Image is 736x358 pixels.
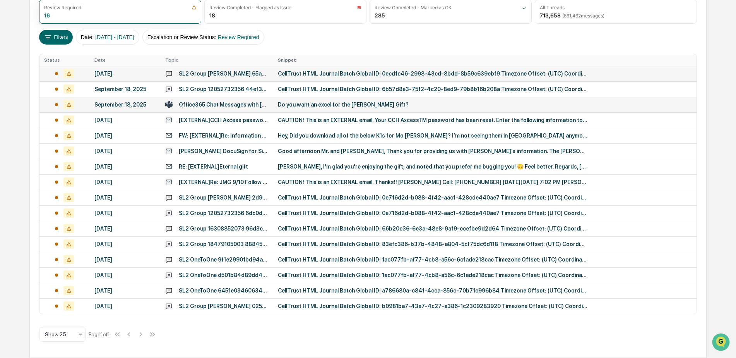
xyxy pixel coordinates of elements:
div: [DATE] [94,272,156,278]
div: Hey, Did you download all of the below K1s for Mo [PERSON_NAME]? I’m not seeing them in [GEOGRAPH... [278,133,587,139]
div: [DATE] [94,303,156,309]
div: [PERSON_NAME], I'm glad you're enjoying the gift; and noted that you prefer me bugging you! 😊 Fee... [278,164,587,170]
button: Date:[DATE] - [DATE] [76,30,139,45]
iframe: Open customer support [711,332,732,353]
img: 6558925923028_b42adfe598fdc8269267_72.jpg [16,59,30,73]
div: SL2 OneToOne 9f1e29901bd94ac48d43ae92e5c8b62846a2703b7801479c956f22e7f3347786 [179,256,269,263]
div: 🗄️ [56,159,62,165]
div: SL2 OneToOne 6451e03460634ec1b21c0af4daebb9a202510b12413b4011b2e2f3e910ceaace [179,287,269,294]
div: Review Completed - Flagged as Issue [209,5,291,10]
div: FW: [EXTERNAL]Re: Information Request / Tax Returns [179,133,269,139]
div: Past conversations [8,86,52,92]
div: CAUTION! This is an EXTERNAL email. Your CCH AxcessTM password has been reset. Enter the followin... [278,117,587,123]
div: Review Completed - Marked as OK [375,5,452,10]
div: SL2 OneToOne d501b84d89dd4179931d7106319306d44c4e108a7cfe45748d930ef9818c8397 [179,272,269,278]
div: SL2 Group [PERSON_NAME] 65ae737a94794c10b690618349ede5d571395fadc3ff4357923ae241811c60e3 [179,71,269,77]
span: Pylon [77,192,94,198]
img: 1746055101610-c473b297-6a78-478c-a979-82029cc54cd1 [8,59,22,73]
th: Date [90,54,161,66]
div: We're available if you need us! [35,67,106,73]
div: [DATE] [94,194,156,201]
span: Attestations [64,158,96,166]
div: CellTrust HTML Journal Batch Global ID: b0981ba7-43e7-4c27-a386-1c2309283920 Timezone Offset: (UT... [278,303,587,309]
div: [DATE] [94,256,156,263]
div: CellTrust HTML Journal Batch Global ID: a786680a-c841-4cca-856c-70b71c996b84 Timezone Offset: (UT... [278,287,587,294]
div: CellTrust HTML Journal Batch Global ID: 0e716d2d-b088-4f42-aac1-428cde440ae7 Timezone Offset: (UT... [278,210,587,216]
span: ( 861,462 messages) [562,13,604,19]
div: CellTrust HTML Journal Batch Global ID: 1ac077fb-af77-4cb8-a56c-6c1ade218cac Timezone Offset: (UT... [278,256,587,263]
div: CAUTION! This is an EXTERNAL email. Thanks!! [PERSON_NAME] Cell: [PHONE_NUMBER] [DATE][DATE] 7:02... [278,179,587,185]
div: 18 [209,12,215,19]
div: 285 [375,12,385,19]
th: Status [39,54,90,66]
span: Review Required [218,34,259,40]
span: [PERSON_NAME].[PERSON_NAME] [24,105,103,112]
div: Start new chat [35,59,127,67]
div: 713,658 [540,12,604,19]
a: 🖐️Preclearance [5,155,53,169]
div: SL2 Group 18479105003 8884538b97e84a41a9bffd6b7270fe879952409cc93846d08fa1112666e23afc [179,241,269,247]
span: Sep 11 [108,105,125,112]
img: icon [192,5,197,10]
div: [DATE] [94,225,156,232]
button: Escalation or Review Status:Review Required [142,30,264,45]
div: Do you want an excel for the [PERSON_NAME] Gift? [278,102,587,108]
span: [PERSON_NAME].[PERSON_NAME] [24,126,103,133]
p: How can we help? [8,16,141,29]
img: icon [522,5,527,10]
div: [DATE] [94,287,156,294]
div: CellTrust HTML Journal Batch Global ID: 1ac077fb-af77-4cb8-a56c-6c1ade218cac Timezone Offset: (UT... [278,272,587,278]
div: September 18, 2025 [94,102,156,108]
div: CellTrust HTML Journal Batch Global ID: 83efc386-b37b-4848-a804-5cf75dc6d118 Timezone Offset: (UT... [278,241,587,247]
div: September 18, 2025 [94,86,156,92]
div: [DATE] [94,164,156,170]
div: SL2 Group 12052732356 6dc0d4967c0b4ad59c7a182841de4140a52aa22518114c3dbdaba4b5eaf9e8b5 [179,210,269,216]
div: Review Required [44,5,81,10]
div: [DATE] [94,71,156,77]
span: Sep 11 [108,126,125,133]
span: • [104,126,107,133]
img: Steve.Lennart [8,119,20,131]
div: 🔎 [8,174,14,180]
a: 🗄️Attestations [53,155,99,169]
div: 🖐️ [8,159,14,165]
div: CellTrust HTML Journal Batch Global ID: 0ecd1c46-2998-43cd-8bdd-8b59c639ebf9 Timezone Offset: (UT... [278,71,587,77]
div: RE: [EXTERNAL]Eternal gift [179,164,248,170]
button: Start new chat [132,62,141,71]
div: SL2 Group [PERSON_NAME] 025e7f2c47c44c8b97a10e6ab528cbc21b851296a2ab435fb7b560e65295ae22 [179,303,269,309]
span: [DATE] - [DATE] [95,34,134,40]
a: 🔎Data Lookup [5,170,52,184]
div: CellTrust HTML Journal Batch Global ID: 66b20c36-6e3a-48e8-9af9-ccefbe9d2d64 Timezone Offset: (UT... [278,225,587,232]
button: See all [120,84,141,94]
div: [DATE] [94,148,156,154]
div: SL2 Group 16308852073 96d3c46b458e4bd8a2d194e109da7b6f1220aa4f099d40659a9b775473ddc329 [179,225,269,232]
a: Powered byPylon [55,192,94,198]
img: icon [357,5,361,10]
div: [EXTERNAL]CCH Axcess password successfully reset! [179,117,269,123]
div: Good afternoon Mr. and [PERSON_NAME], Thank you for providing us with [PERSON_NAME]’s information... [278,148,587,154]
div: CellTrust HTML Journal Batch Global ID: 0e716d2d-b088-4f42-aac1-428cde440ae7 Timezone Offset: (UT... [278,194,587,201]
div: CellTrust HTML Journal Batch Global ID: 6b57d8e3-75f2-4c20-8ed9-79b8b16b208a Timezone Offset: (UT... [278,86,587,92]
div: Page 1 of 1 [89,331,110,337]
span: Data Lookup [15,173,49,181]
div: [EXTERNAL]Re: JMG 9/10 Follow Up Items [179,179,269,185]
div: 16 [44,12,50,19]
div: SL2 Group [PERSON_NAME] 2d930cb9e7994868baeb8a6b1967f5a79f346ee8ce9544f4b2177b13e288751d [179,194,269,201]
div: SL2 Group 12052732356 44ef3120c4914714959a8cd0072110db8917319d466b4d0eab24069984453cf6 [179,86,269,92]
th: Snippet [273,54,697,66]
div: [DATE] [94,241,156,247]
img: Steve.Lennart [8,98,20,110]
div: [DATE] [94,210,156,216]
div: All Threads [540,5,565,10]
button: Filters [39,30,73,45]
div: [DATE] [94,179,156,185]
div: [PERSON_NAME] DocuSign for Signature RE: [PERSON_NAME] - Retirement Account Beneficiary Changes [179,148,269,154]
div: Office365 Chat Messages with [PERSON_NAME], [PERSON_NAME] on [DATE] [179,102,269,108]
div: [DATE] [94,133,156,139]
th: Topic [161,54,273,66]
span: • [104,105,107,112]
div: [DATE] [94,117,156,123]
span: Preclearance [15,158,50,166]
